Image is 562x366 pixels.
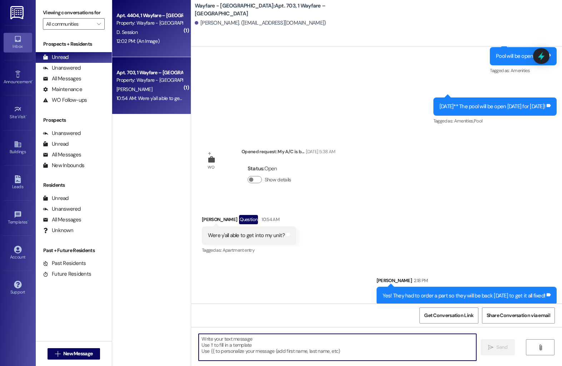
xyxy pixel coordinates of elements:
div: Unanswered [43,130,81,137]
button: Share Conversation via email [482,307,555,324]
i:  [488,345,493,350]
div: Property: Wayfare - [GEOGRAPHIC_DATA] [116,76,183,84]
span: New Message [63,350,93,357]
div: All Messages [43,216,81,224]
a: Templates • [4,209,32,228]
i:  [97,21,101,27]
div: WO [208,164,214,171]
div: [PERSON_NAME] [202,215,296,226]
span: • [28,219,29,224]
div: Unread [43,140,69,148]
span: Send [496,344,507,351]
div: Apt. 4404, 1 Wayfare – [GEOGRAPHIC_DATA] [116,12,183,19]
div: [DATE] 5:38 AM [304,148,335,155]
div: Unanswered [43,64,81,72]
div: New Inbounds [43,162,84,169]
div: Future Residents [43,270,91,278]
a: Account [4,244,32,263]
span: • [26,113,27,118]
div: : Open [248,163,294,174]
div: 10:54 AM [260,216,279,223]
label: Show details [265,176,291,184]
div: Tagged as: [202,245,296,255]
div: Yes! They had to order a part so they will be back [DATE] to get it all fixed! [383,292,546,300]
span: Amenities , [454,118,474,124]
i:  [55,351,60,357]
input: All communities [46,18,93,30]
b: Status [248,165,264,172]
span: Pool [474,118,482,124]
div: Were y'all able to get into my unit? [208,232,285,239]
img: ResiDesk Logo [10,6,25,19]
div: Tagged as: [433,116,557,126]
a: Support [4,279,32,298]
div: 10:54 AM: Were y'all able to get into my unit? [116,95,209,101]
div: [PERSON_NAME] [377,277,557,287]
span: [PERSON_NAME] [116,86,152,92]
div: Pool will be open! [496,52,534,60]
div: Prospects + Residents [36,40,112,48]
div: All Messages [43,75,81,82]
div: Unknown [43,227,73,234]
div: Tagged as: [490,65,557,76]
div: [PERSON_NAME]. ([EMAIL_ADDRESS][DOMAIN_NAME]) [195,19,326,27]
div: Unread [43,195,69,202]
div: Property: Wayfare - [GEOGRAPHIC_DATA] [116,19,183,27]
a: Site Visit • [4,103,32,122]
b: Wayfare - [GEOGRAPHIC_DATA]: Apt. 703, 1 Wayfare – [GEOGRAPHIC_DATA] [195,2,338,17]
span: Amenities [511,67,530,74]
div: Residents [36,181,112,189]
label: Viewing conversations for [43,7,105,18]
button: Get Conversation Link [419,307,478,324]
div: Opened request: My A/C is b... [242,148,335,158]
a: Buildings [4,138,32,157]
div: All Messages [43,151,81,159]
span: • [32,78,33,83]
span: D. Session [116,29,138,35]
div: [DATE]** The pool will be open [DATE] for [DATE]! [439,103,545,110]
button: Send [481,339,515,355]
div: Prospects [36,116,112,124]
div: Unanswered [43,205,81,213]
div: Apt. 703, 1 Wayfare – [GEOGRAPHIC_DATA] [116,69,183,76]
div: 12:02 PM: (An Image) [116,38,159,44]
span: Share Conversation via email [487,312,550,319]
a: Leads [4,173,32,192]
i:  [538,345,543,350]
div: Maintenance [43,86,82,93]
a: Inbox [4,33,32,52]
div: Past Residents [43,260,86,267]
div: Question [239,215,258,224]
div: Past + Future Residents [36,247,112,254]
span: Get Conversation Link [424,312,473,319]
div: 2:18 PM [412,277,428,284]
div: WO Follow-ups [43,96,87,104]
div: Unread [43,54,69,61]
button: New Message [48,348,100,360]
span: Apartment entry [223,247,254,253]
